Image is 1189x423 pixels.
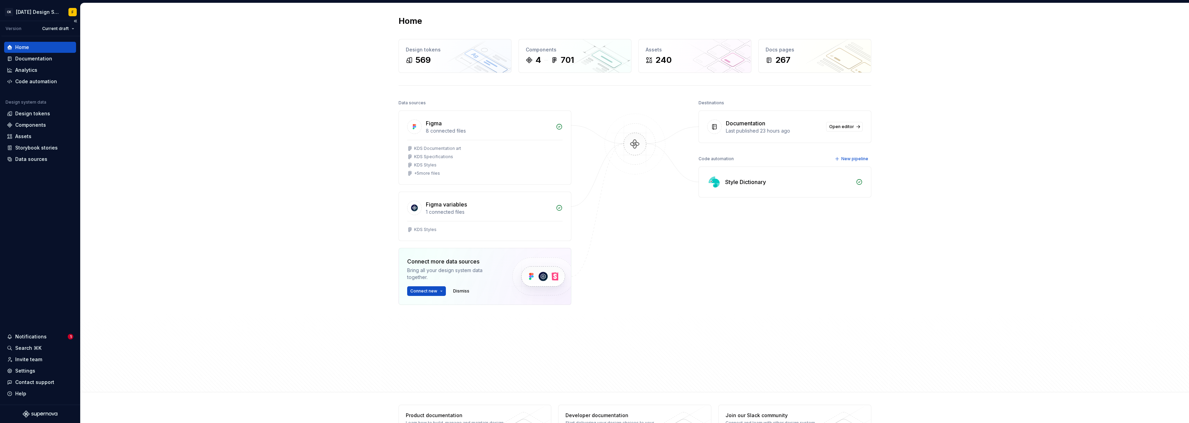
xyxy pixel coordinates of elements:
div: Settings [15,367,35,374]
a: Docs pages267 [758,39,871,73]
div: 240 [655,55,672,66]
div: Notifications [15,333,47,340]
button: Collapse sidebar [71,16,80,26]
div: [DATE] Design System [16,9,60,16]
a: Documentation [4,53,76,64]
div: Bring all your design system data together. [407,267,500,281]
span: Open editor [829,124,854,129]
span: 1 [68,334,73,339]
div: Last published 23 hours ago [726,127,822,134]
div: Join our Slack community [725,412,826,419]
div: Code automation [15,78,57,85]
div: KDS Styles [414,162,437,168]
div: Home [15,44,29,51]
div: KDS Styles [414,227,437,232]
div: Components [526,46,624,53]
div: Developer documentation [565,412,666,419]
div: Version [6,26,21,31]
a: Data sources [4,154,76,165]
div: 701 [561,55,574,66]
div: Storybook stories [15,144,58,151]
a: Design tokens [4,108,76,119]
a: Assets240 [638,39,751,73]
div: Contact support [15,379,54,386]
a: Code automation [4,76,76,87]
button: Dismiss [450,286,472,296]
div: F [72,9,74,15]
button: Notifications1 [4,331,76,342]
div: Assets [15,133,31,140]
a: Figma variables1 connected filesKDS Styles [399,192,571,241]
button: CK[DATE] Design SystemF [1,4,79,19]
div: Design tokens [406,46,504,53]
span: Connect new [410,288,437,294]
div: Analytics [15,67,37,74]
div: Style Dictionary [725,178,766,186]
div: Docs pages [766,46,864,53]
svg: Supernova Logo [23,411,57,417]
div: Figma variables [426,200,467,209]
a: Analytics [4,65,76,76]
div: KDS Specifications [414,154,453,160]
button: Help [4,388,76,399]
div: 569 [415,55,431,66]
div: 1 connected files [426,209,552,215]
button: Current draft [39,24,77,33]
span: Current draft [42,26,69,31]
a: Figma8 connected filesKDS Documentation artKDS SpecificationsKDS Styles+5more files [399,110,571,185]
div: Invite team [15,356,42,363]
a: Settings [4,365,76,376]
div: Product documentation [406,412,506,419]
div: Data sources [15,156,47,163]
a: Components4701 [518,39,631,73]
div: 8 connected files [426,127,552,134]
span: Dismiss [453,288,469,294]
a: Assets [4,131,76,142]
button: Contact support [4,377,76,388]
div: Help [15,390,26,397]
a: Design tokens569 [399,39,512,73]
h2: Home [399,16,422,27]
div: Destinations [699,98,724,108]
div: Assets [646,46,744,53]
div: Data sources [399,98,426,108]
a: Invite team [4,354,76,365]
button: Connect new [407,286,446,296]
button: Search ⌘K [4,343,76,354]
div: Components [15,122,46,128]
div: KDS Documentation art [414,146,461,151]
a: Home [4,42,76,53]
div: Design tokens [15,110,50,117]
div: Documentation [726,119,765,127]
div: Design system data [6,99,46,105]
div: + 5 more files [414,171,440,176]
div: Code automation [699,154,734,164]
a: Open editor [826,122,863,132]
div: Search ⌘K [15,345,41,352]
a: Components [4,119,76,131]
div: Figma [426,119,442,127]
button: New pipeline [833,154,871,164]
span: New pipeline [841,156,868,162]
div: 267 [775,55,790,66]
div: Connect more data sources [407,257,500,266]
div: CK [5,8,13,16]
div: 4 [535,55,541,66]
a: Storybook stories [4,142,76,153]
div: Documentation [15,55,52,62]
